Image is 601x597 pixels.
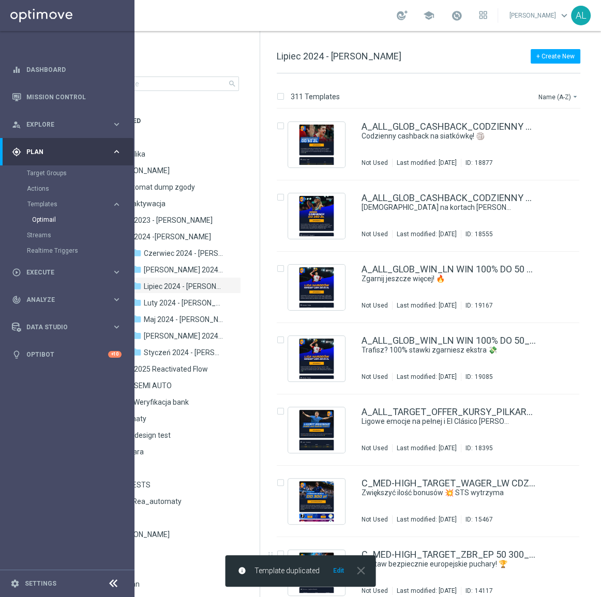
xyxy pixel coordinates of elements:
span: Lipiec 2024 - Antoni [144,282,224,291]
span: Execute [26,269,112,275]
span: Template duplicated [254,567,320,575]
div: Press SPACE to select this row. [266,466,599,537]
a: Settings [25,580,56,587]
i: gps_fixed [12,147,21,157]
div: Target Groups [27,165,133,181]
button: play_circle_outline Execute keyboard_arrow_right [11,268,122,277]
i: folder [131,264,142,274]
a: Codzienny cashback na siatkówkę! 🏐 [362,131,512,141]
div: Data Studio keyboard_arrow_right [11,323,122,331]
span: 2025 Reactivated Flow [134,364,208,374]
a: Dashboard [26,56,122,83]
span: keyboard_arrow_down [559,10,570,21]
a: Actions [27,185,108,193]
a: C_MED-HIGH_TARGET_WAGER_LW CDZ 50% do 300PLN_181024 [362,479,536,488]
i: equalizer [12,65,21,74]
i: close [354,564,368,577]
a: Mission Control [26,83,122,111]
div: Obstaw bezpiecznie europejskie puchary! 🏆 [362,559,536,569]
div: ID: [461,444,493,452]
img: 19167.jpeg [291,267,342,308]
i: info [238,567,246,575]
button: Templates keyboard_arrow_right [27,200,122,208]
a: [DEMOGRAPHIC_DATA] na kortach [PERSON_NAME] Garrosa! 🎾 [362,203,512,212]
div: Analyze [12,295,112,304]
div: ID: [461,373,493,381]
button: Edit [332,567,345,575]
div: +10 [108,351,122,358]
i: folder [131,248,142,258]
div: 18395 [475,444,493,452]
div: Mission Control [11,93,122,101]
div: Realtime Triggers [27,243,133,258]
i: keyboard_arrow_right [112,200,122,209]
span: Maj 2024 - Antoni [144,315,224,324]
div: person_search Explore keyboard_arrow_right [11,120,122,129]
div: 15467 [475,515,493,524]
div: Not Used [362,301,388,310]
div: Zwiększyć ilość bonusów 💥 STS wytrzyma [362,488,536,498]
div: Codzienny cashback na siatkówkę! 🏐 [362,131,536,141]
i: keyboard_arrow_right [112,322,122,332]
i: person_search [12,120,21,129]
i: folder [131,281,142,291]
div: Ligowe emocje na pełnej i El Clásico jako danie główne ⚽ [362,417,536,426]
button: lightbulb Optibot +10 [11,350,122,359]
div: Last modified: [DATE] [393,515,461,524]
div: Press SPACE to select this row. [266,252,599,323]
div: Execute [12,268,112,277]
i: keyboard_arrow_right [112,295,122,304]
button: track_changes Analyze keyboard_arrow_right [11,296,122,304]
span: Antoni L. [113,166,170,175]
span: Czerwiec 2024 - Antoni [144,249,224,258]
div: Not Used [362,515,388,524]
span: Weryfikacja bank [133,397,189,407]
span: Plan [26,149,112,155]
div: Mission Control [12,83,122,111]
div: Templates [27,196,133,227]
div: Last modified: [DATE] [393,230,461,238]
a: Trafisz? 100% stawki zgarniesz ekstra 💸 [362,345,512,355]
i: track_changes [12,295,21,304]
span: SEMI AUTO [134,381,172,390]
span: Kamil N. [113,530,170,539]
i: settings [10,579,20,588]
div: Templates [27,201,112,207]
div: ID: [461,587,493,595]
img: 14117.jpeg [291,553,342,593]
a: Obstaw bezpiecznie europejskie puchary! 🏆 [362,559,512,569]
div: Data Studio [12,323,112,332]
i: folder [131,314,142,324]
i: folder [131,347,142,357]
i: folder [131,330,142,341]
span: 2023 - Antoni [134,216,213,225]
div: ID: [461,159,493,167]
input: Search Template [81,76,239,91]
p: 311 Templates [291,92,340,101]
div: 19167 [475,301,493,310]
span: search [228,80,236,88]
div: Actions [27,181,133,196]
span: Marzec 2024 - Antoni [144,331,224,341]
img: 18877.jpeg [291,125,342,165]
i: arrow_drop_down [571,93,579,101]
span: Styczeń 2024 - Antoni [144,348,224,357]
div: AL [571,6,591,25]
span: Lipiec 2024 - [PERSON_NAME] [277,51,401,62]
h1: Optimail [81,48,239,64]
div: Press SPACE to select this row. [266,323,599,394]
img: 15467.jpeg [291,481,342,522]
div: Not Used [362,159,388,167]
div: equalizer Dashboard [11,66,122,74]
button: gps_fixed Plan keyboard_arrow_right [11,148,122,156]
div: 18555 [475,230,493,238]
button: Name (A-Z)arrow_drop_down [537,90,580,103]
a: Streams [27,231,108,239]
div: Last modified: [DATE] [393,159,461,167]
div: Optimail [32,212,133,227]
a: Ligowe emocje na pełnej i El Clásico [PERSON_NAME] główne ⚽ [362,417,512,426]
